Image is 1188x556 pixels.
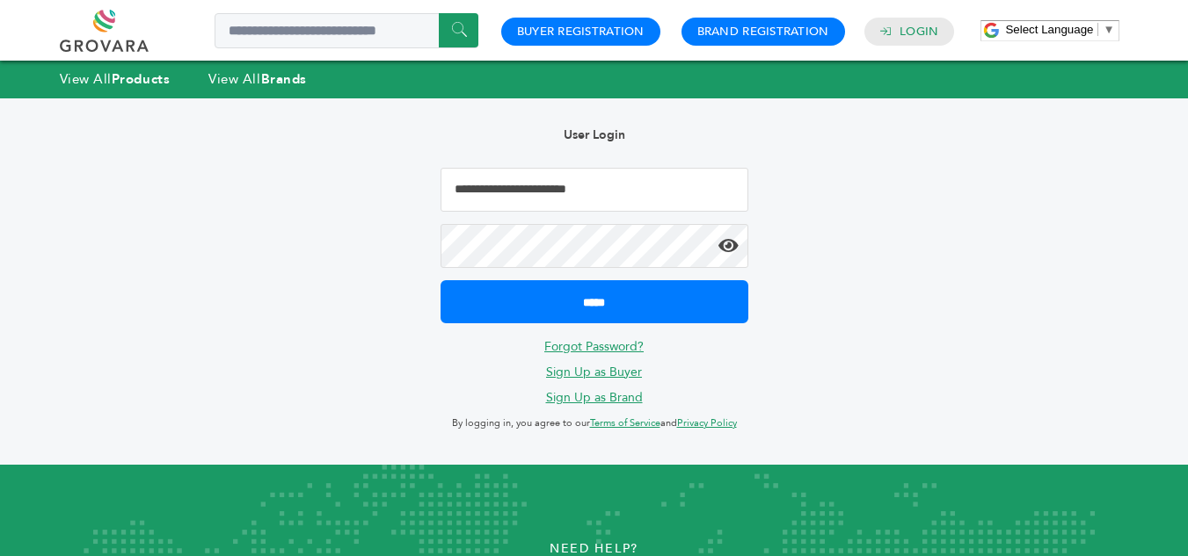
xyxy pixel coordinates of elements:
[1005,23,1114,36] a: Select Language​
[261,70,307,88] strong: Brands
[215,13,478,48] input: Search a product or brand...
[1005,23,1093,36] span: Select Language
[546,364,642,380] a: Sign Up as Buyer
[441,168,748,212] input: Email Address
[441,413,748,434] p: By logging in, you agree to our and
[112,70,170,88] strong: Products
[1097,23,1098,36] span: ​
[564,126,625,143] b: User Login
[697,24,829,40] a: Brand Registration
[60,70,171,88] a: View AllProducts
[544,338,644,355] a: Forgot Password?
[517,24,645,40] a: Buyer Registration
[208,70,307,88] a: View AllBrands
[1103,23,1114,36] span: ▼
[677,416,737,430] a: Privacy Policy
[546,389,643,406] a: Sign Up as Brand
[900,24,938,40] a: Login
[441,224,748,268] input: Password
[590,416,660,430] a: Terms of Service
